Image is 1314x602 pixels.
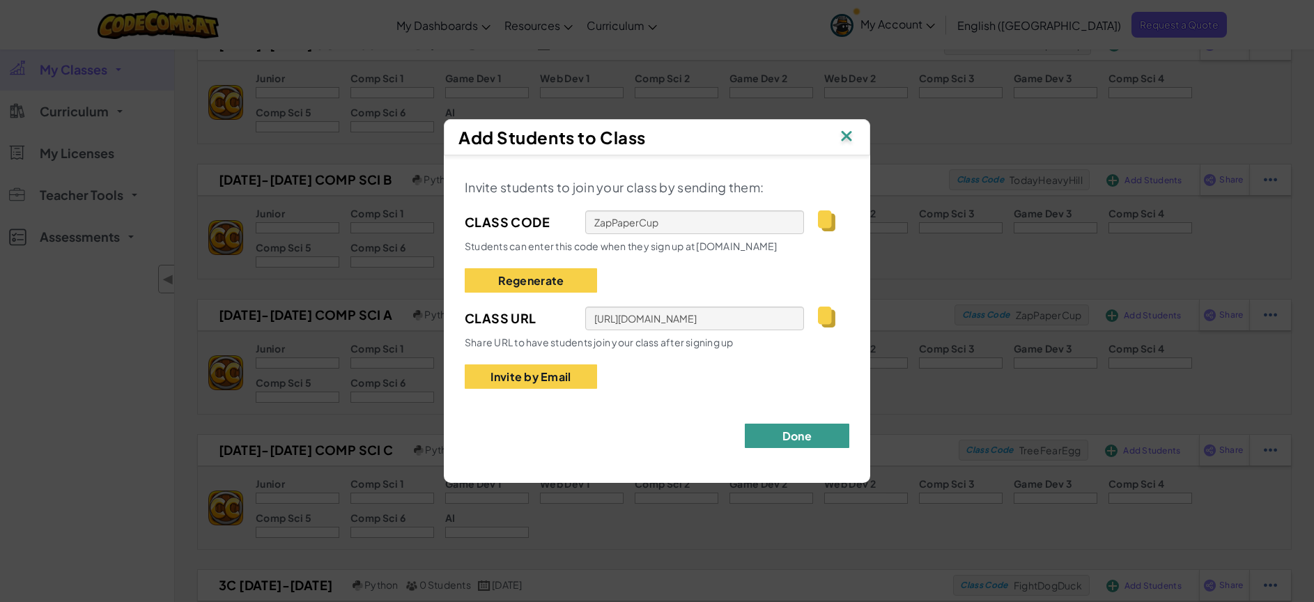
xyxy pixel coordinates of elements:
span: Add Students to Class [458,127,646,148]
button: Done [745,424,849,448]
span: Share URL to have students join your class after signing up [465,336,734,348]
span: Students can enter this code when they sign up at [DOMAIN_NAME] [465,240,778,252]
span: Class Url [465,308,571,329]
img: IconClose.svg [837,127,856,148]
button: Regenerate [465,268,597,293]
span: Class Code [465,212,571,233]
img: IconCopy.svg [818,307,835,327]
span: Invite students to join your class by sending them: [465,179,764,195]
img: IconCopy.svg [818,210,835,231]
button: Invite by Email [465,364,597,389]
